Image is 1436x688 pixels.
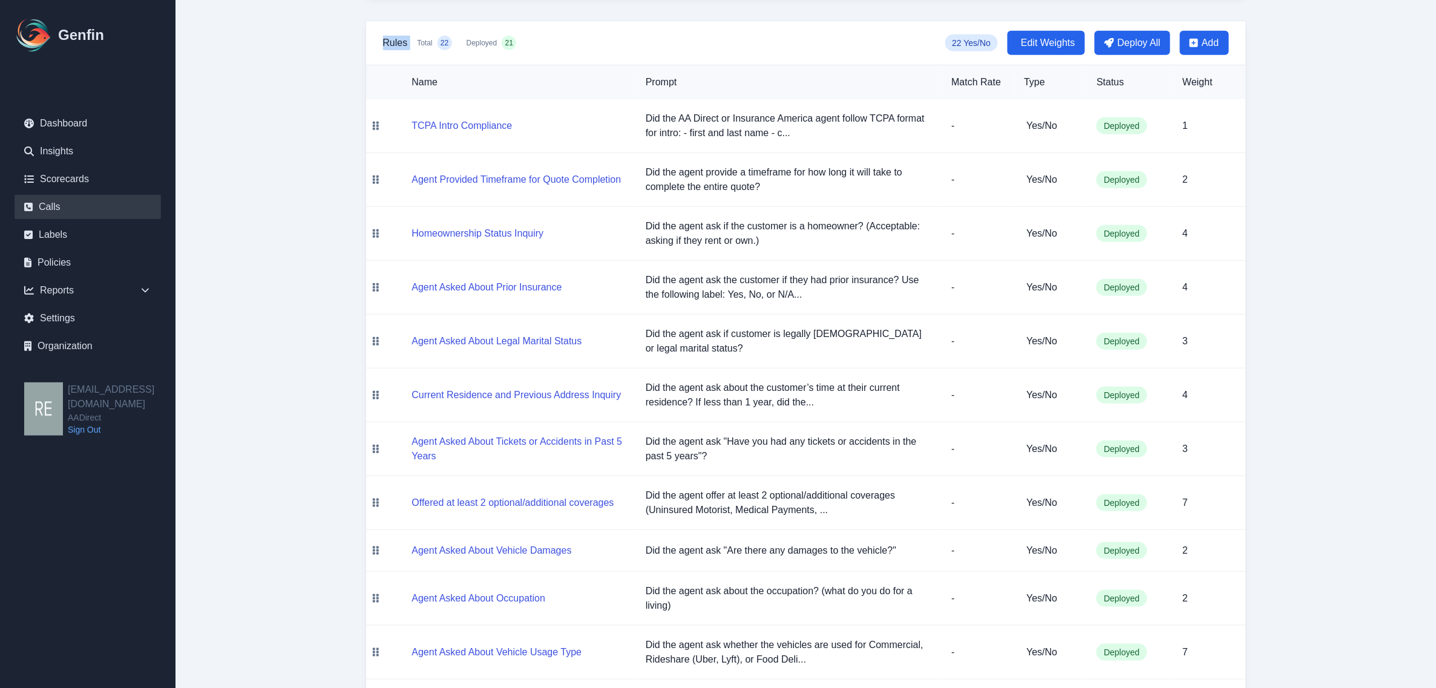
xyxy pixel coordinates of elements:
[412,390,621,400] a: Current Residence and Previous Address Inquiry
[951,119,1005,133] p: -
[412,174,621,185] a: Agent Provided Timeframe for Quote Completion
[1182,545,1188,555] span: 2
[15,195,161,219] a: Calls
[1095,31,1170,55] button: Deploy All
[1182,497,1188,508] span: 7
[1026,543,1077,558] h5: Yes/No
[1097,387,1147,404] span: Deployed
[68,382,175,411] h2: [EMAIL_ADDRESS][DOMAIN_NAME]
[1202,36,1219,50] span: Add
[412,119,513,133] button: TCPA Intro Compliance
[1014,65,1087,99] th: Type
[1182,336,1188,346] span: 3
[1118,36,1161,50] span: Deploy All
[1026,388,1077,402] h5: Yes/No
[412,545,572,555] a: Agent Asked About Vehicle Damages
[15,139,161,163] a: Insights
[1097,225,1147,242] span: Deployed
[646,543,932,558] p: Did the agent ask "Are there any damages to the vehicle?"
[15,278,161,303] div: Reports
[417,38,432,48] span: Total
[412,282,562,292] a: Agent Asked About Prior Insurance
[1021,36,1075,50] span: Edit Weights
[1097,171,1147,188] span: Deployed
[951,543,1005,558] p: -
[505,38,513,48] span: 21
[58,25,104,45] h1: Genfin
[1182,593,1188,603] span: 2
[1026,442,1077,456] h5: Yes/No
[383,36,408,50] h3: Rules
[412,228,544,238] a: Homeownership Status Inquiry
[15,223,161,247] a: Labels
[1182,647,1188,657] span: 7
[951,591,1005,606] p: -
[1097,644,1147,661] span: Deployed
[1182,120,1188,131] span: 1
[68,411,175,424] span: AADirect
[1097,117,1147,134] span: Deployed
[951,172,1005,187] p: -
[15,334,161,358] a: Organization
[1180,31,1228,55] button: Add
[942,65,1014,99] th: Match Rate
[1026,172,1077,187] h5: Yes/No
[636,65,942,99] th: Prompt
[1026,280,1077,295] h5: Yes/No
[1097,333,1147,350] span: Deployed
[951,645,1005,660] p: -
[1097,542,1147,559] span: Deployed
[646,165,932,194] p: Did the agent provide a timeframe for how long it will take to complete the entire quote?
[1026,334,1077,349] h5: Yes/No
[1008,31,1085,55] button: Edit Weights
[646,488,932,517] p: Did the agent offer at least 2 optional/additional coverages (Uninsured Motorist, Medical Payment...
[951,496,1005,510] p: -
[412,497,614,508] a: Offered at least 2 optional/additional coverages
[1182,390,1188,400] span: 4
[412,451,627,461] a: Agent Asked About Tickets or Accidents in Past 5 Years
[1026,591,1077,606] h5: Yes/No
[646,219,932,248] p: Did the agent ask if the customer is a homeowner? (Acceptable: asking if they rent or own.)
[646,111,932,140] p: Did the AA Direct or Insurance America agent follow TCPA format for intro: - first and last name ...
[951,334,1005,349] p: -
[646,327,932,356] p: Did the agent ask if customer is legally [DEMOGRAPHIC_DATA] or legal marital status?
[1026,496,1077,510] h5: Yes/No
[646,434,932,464] p: Did the agent ask "Have you had any tickets or accidents in the past 5 years"?
[1087,65,1173,99] th: Status
[15,111,161,136] a: Dashboard
[951,226,1005,241] p: -
[412,336,582,346] a: Agent Asked About Legal Marital Status
[951,388,1005,402] p: -
[412,496,614,510] button: Offered at least 2 optional/additional coverages
[15,251,161,275] a: Policies
[1097,441,1147,457] span: Deployed
[1026,645,1077,660] h5: Yes/No
[15,167,161,191] a: Scorecards
[15,306,161,330] a: Settings
[412,120,513,131] a: TCPA Intro Compliance
[1026,226,1077,241] h5: Yes/No
[68,424,175,436] a: Sign Out
[951,280,1005,295] p: -
[412,434,627,464] button: Agent Asked About Tickets or Accidents in Past 5 Years
[646,584,932,613] p: Did the agent ask about the occupation? (what do you do for a living)
[1097,279,1147,296] span: Deployed
[412,647,582,657] a: Agent Asked About Vehicle Usage Type
[1026,119,1077,133] h5: Yes/No
[412,645,582,660] button: Agent Asked About Vehicle Usage Type
[412,334,582,349] button: Agent Asked About Legal Marital Status
[1173,65,1245,99] th: Weight
[412,593,546,603] a: Agent Asked About Occupation
[646,273,932,302] p: Did the agent ask the customer if they had prior insurance? Use the following label: Yes, No, or ...
[412,226,544,241] button: Homeownership Status Inquiry
[412,591,546,606] button: Agent Asked About Occupation
[385,65,637,99] th: Name
[1182,174,1188,185] span: 2
[646,381,932,410] p: Did the agent ask about the customer’s time at their current residence? If less than 1 year, did ...
[441,38,448,48] span: 22
[467,38,497,48] span: Deployed
[1097,590,1147,607] span: Deployed
[15,16,53,54] img: Logo
[951,442,1005,456] p: -
[412,388,621,402] button: Current Residence and Previous Address Inquiry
